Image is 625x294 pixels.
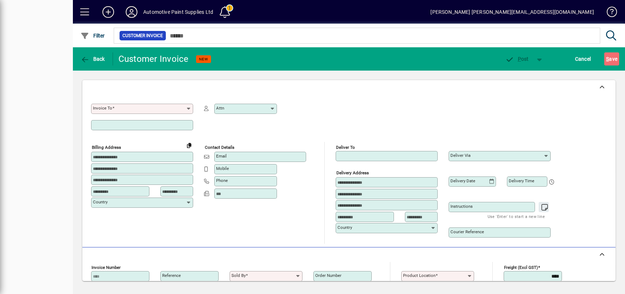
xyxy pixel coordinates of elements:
[501,52,532,65] button: Post
[231,273,246,278] mat-label: Sold by
[315,273,341,278] mat-label: Order number
[120,5,143,19] button: Profile
[403,273,435,278] mat-label: Product location
[81,33,105,39] span: Filter
[573,52,593,65] button: Cancel
[601,1,616,25] a: Knowledge Base
[505,56,529,62] span: ost
[450,178,475,183] mat-label: Delivery date
[488,212,545,220] mat-hint: Use 'Enter' to start a new line
[337,225,352,230] mat-label: Country
[430,6,594,18] div: [PERSON_NAME] [PERSON_NAME][EMAIL_ADDRESS][DOMAIN_NAME]
[199,57,208,61] span: NEW
[336,145,355,150] mat-label: Deliver To
[122,32,163,39] span: Customer Invoice
[93,106,112,111] mat-label: Invoice To
[518,56,521,62] span: P
[216,166,229,171] mat-label: Mobile
[509,178,534,183] mat-label: Delivery time
[450,229,484,234] mat-label: Courier Reference
[450,153,470,158] mat-label: Deliver via
[450,204,473,209] mat-label: Instructions
[606,56,609,62] span: S
[143,6,213,18] div: Automotive Paint Supplies Ltd
[93,199,108,204] mat-label: Country
[81,56,105,62] span: Back
[216,178,228,183] mat-label: Phone
[97,5,120,19] button: Add
[216,106,224,111] mat-label: Attn
[575,53,591,65] span: Cancel
[73,52,113,65] app-page-header-button: Back
[118,53,189,65] div: Customer Invoice
[216,154,227,159] mat-label: Email
[604,52,619,65] button: Save
[183,139,195,151] button: Copy to Delivery address
[606,53,617,65] span: ave
[504,265,538,270] mat-label: Freight (excl GST)
[162,273,181,278] mat-label: Reference
[79,52,107,65] button: Back
[91,265,121,270] mat-label: Invoice number
[79,29,107,42] button: Filter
